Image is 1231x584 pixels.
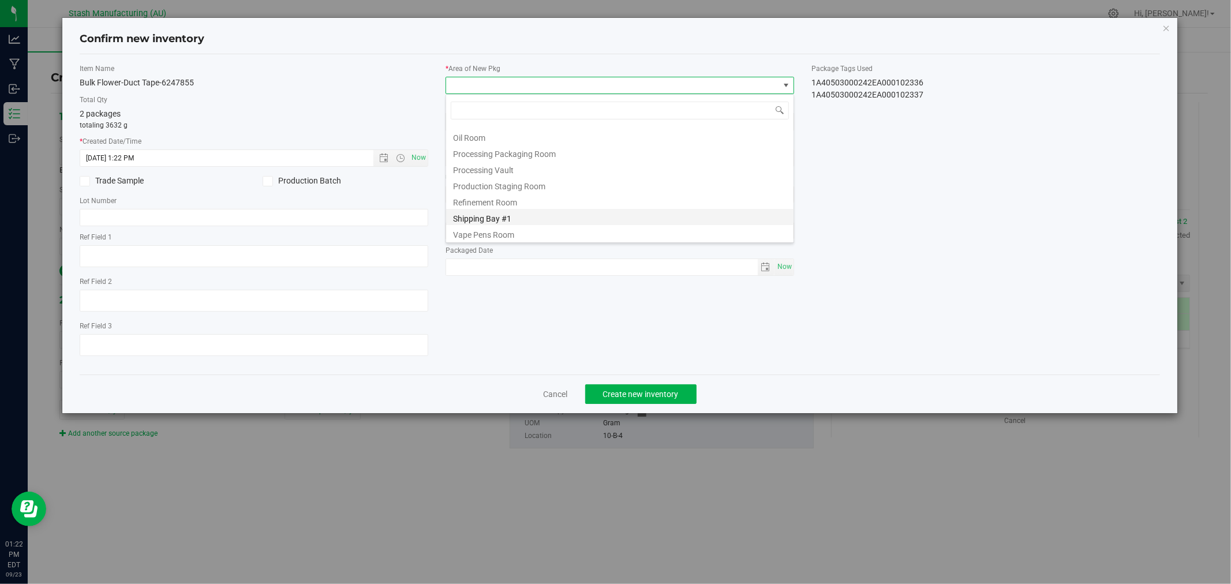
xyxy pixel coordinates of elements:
[80,136,428,147] label: Created Date/Time
[603,390,679,399] span: Create new inventory
[263,175,428,187] label: Production Batch
[80,63,428,74] label: Item Name
[80,109,121,118] span: 2 packages
[80,321,428,331] label: Ref Field 3
[80,77,428,89] div: Bulk Flower-Duct Tape-6247855
[446,63,794,74] label: Area of New Pkg
[80,232,428,242] label: Ref Field 1
[811,63,1160,74] label: Package Tags Used
[374,154,394,163] span: Open the date view
[391,154,410,163] span: Open the time view
[774,259,794,275] span: select
[80,276,428,287] label: Ref Field 2
[585,384,697,404] button: Create new inventory
[12,492,46,526] iframe: Resource center
[80,95,428,105] label: Total Qty
[80,175,245,187] label: Trade Sample
[811,89,1160,101] div: 1A40503000242EA000102337
[409,149,429,166] span: Set Current date
[80,120,428,130] p: totaling 3632 g
[446,245,794,256] label: Packaged Date
[774,259,794,275] span: Set Current date
[544,388,568,400] a: Cancel
[811,77,1160,89] div: 1A40503000242EA000102336
[80,32,204,47] h4: Confirm new inventory
[80,196,428,206] label: Lot Number
[758,259,774,275] span: select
